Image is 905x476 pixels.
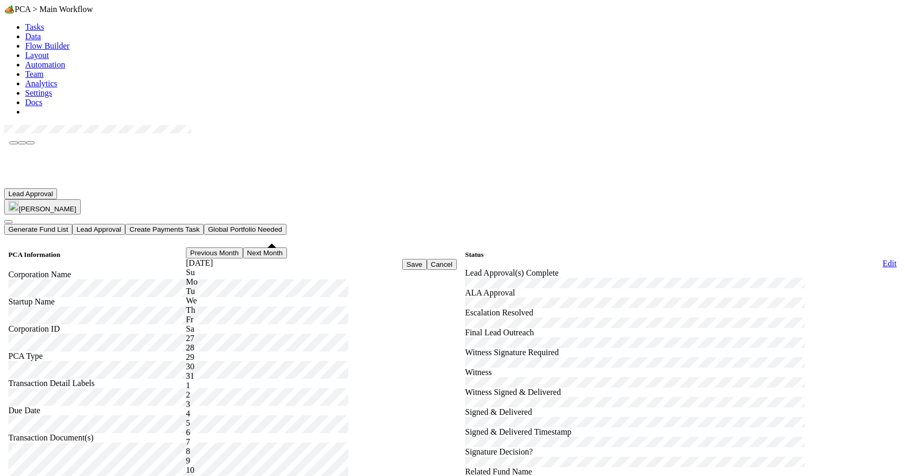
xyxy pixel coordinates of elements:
[25,60,65,69] a: Automation
[186,466,287,475] div: Choose Sunday, August 10th, 2025
[25,22,44,31] a: Tasks
[204,224,286,235] button: Global Portfolio Needed
[25,41,70,50] a: Flow Builder
[25,98,42,107] a: Docs
[186,456,287,466] div: Choose Saturday, August 9th, 2025
[186,268,287,277] div: Sunday
[125,224,204,235] button: Create Payments Task
[8,297,457,307] div: Startup Name
[186,315,287,324] div: Friday
[25,88,52,97] a: Settings
[186,277,287,287] div: Monday
[8,406,457,415] div: Due Date
[186,437,287,447] div: Choose Thursday, August 7th, 2025
[186,353,287,362] div: Choose Tuesday, July 29th, 2025
[25,70,43,78] a: Team
[8,201,19,211] img: avatar_ba0ef937-97b0-4cb1-a734-c46f876909ef.png
[72,224,125,235] button: Lead Approval
[8,433,457,443] div: Transaction Document(s)
[8,190,53,198] span: Lead Approval
[247,249,283,257] span: Next Month
[186,409,287,418] div: Choose Monday, August 4th, 2025
[186,381,287,390] div: Choose Friday, August 1st, 2025
[465,328,897,337] div: Final Lead Outreach
[465,447,897,457] div: Signature Decision?
[186,343,287,353] div: Choose Monday, July 28th, 2025
[465,407,897,417] div: Signed & Delivered
[25,79,57,88] a: Analytics
[186,287,287,296] div: Tuesday
[186,428,287,437] div: Choose Wednesday, August 6th, 2025
[25,51,49,60] a: Layout
[186,447,287,456] div: Choose Friday, August 8th, 2025
[8,270,457,279] div: Corporation Name
[402,259,426,270] button: Save
[186,362,287,371] div: Choose Wednesday, July 30th, 2025
[465,308,897,318] div: Escalation Resolved
[25,32,41,41] a: Data
[465,368,897,377] div: Witness
[465,288,897,298] div: ALA Approval
[8,251,457,259] h5: PCA Information
[8,352,457,361] div: PCA Type
[465,427,897,437] div: Signed & Delivered Timestamp
[186,305,287,315] div: Thursday
[186,324,287,334] div: Saturday
[186,371,287,381] div: Choose Thursday, July 31st, 2025
[465,348,897,357] div: Witness Signature Required
[8,324,457,334] div: Corporation ID
[882,259,897,268] a: Edit
[4,224,72,235] button: Generate Fund List
[243,247,287,258] button: Next Month
[427,259,457,270] button: Cancel
[186,400,287,409] div: Choose Sunday, August 3rd, 2025
[15,5,93,14] span: PCA > Main Workflow
[19,205,76,213] span: [PERSON_NAME]
[186,334,287,343] div: Choose Sunday, July 27th, 2025
[186,258,287,268] div: [DATE]
[465,388,897,397] div: Witness Signed & Delivered
[4,188,57,199] button: Lead Approval
[186,418,287,428] div: Choose Tuesday, August 5th, 2025
[186,296,287,305] div: Wednesday
[8,379,457,388] div: Transaction Detail Labels
[186,390,287,400] div: Choose Saturday, August 2nd, 2025
[465,251,897,259] h5: Status
[186,247,243,258] button: Previous Month
[4,5,15,14] span: 🏕️
[190,249,239,257] span: Previous Month
[4,199,81,214] button: [PERSON_NAME]
[465,268,897,278] div: Lead Approval(s) Complete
